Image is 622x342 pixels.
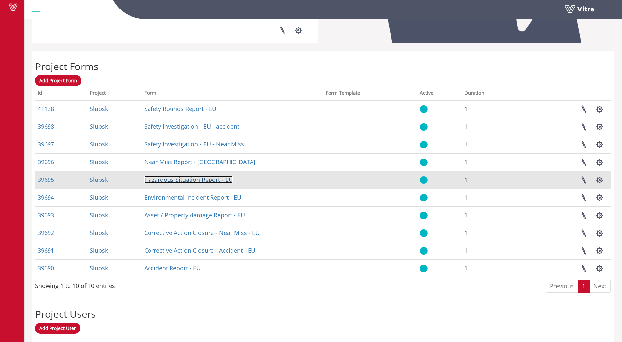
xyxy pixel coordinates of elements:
[35,309,611,319] h2: Project Users
[144,176,233,183] a: Hazardous Situation Report - EU
[144,211,245,219] a: Asset / Property damage Report - EU
[144,264,201,272] a: Accident Report - EU
[38,123,54,130] a: 39698
[90,211,108,219] a: Slupsk
[142,88,323,100] th: Form
[35,75,81,86] a: Add Project Form
[144,246,255,254] a: Corrective Action Closure - Accident - EU
[90,246,108,254] a: Slupsk
[90,176,108,183] a: Slupsk
[90,193,108,201] a: Slupsk
[589,280,611,293] a: Next
[35,323,80,334] a: Add Project User
[38,264,54,272] a: 39690
[323,88,417,100] th: Form Template
[420,229,428,237] img: yes
[420,194,428,202] img: yes
[462,118,522,136] td: 1
[144,158,255,166] a: Near Miss Report - [GEOGRAPHIC_DATA]
[420,211,428,219] img: yes
[462,153,522,171] td: 1
[144,193,241,201] a: Environmental incident Report - EU
[462,88,522,100] th: Duration
[90,123,108,130] a: Slupsk
[39,77,77,84] span: Add Project Form
[87,88,142,100] th: Project
[420,141,428,149] img: yes
[38,140,54,148] a: 39697
[462,171,522,189] td: 1
[38,176,54,183] a: 39695
[38,229,54,237] a: 39692
[38,246,54,254] a: 39691
[90,158,108,166] a: Slupsk
[38,105,54,113] a: 41138
[462,100,522,118] td: 1
[38,193,54,201] a: 39694
[417,88,462,100] th: Active
[462,224,522,242] td: 1
[35,88,87,100] th: Id
[462,189,522,206] td: 1
[38,158,54,166] a: 39696
[546,280,578,293] a: Previous
[462,136,522,153] td: 1
[420,176,428,184] img: yes
[90,105,108,113] a: Slupsk
[38,211,54,219] a: 39693
[462,206,522,224] td: 1
[144,105,216,113] a: Safety Rounds Report - EU
[578,280,590,293] a: 1
[420,247,428,255] img: yes
[90,264,108,272] a: Slupsk
[420,123,428,131] img: yes
[420,264,428,273] img: yes
[462,242,522,259] td: 1
[144,123,239,130] a: Safety Investigation - EU - accident
[90,229,108,237] a: Slupsk
[90,140,108,148] a: Slupsk
[35,279,115,290] div: Showing 1 to 10 of 10 entries
[420,105,428,113] img: yes
[420,158,428,166] img: yes
[144,229,260,237] a: Corrective Action Closure - Near Miss - EU
[144,140,244,148] a: Safety Investigation - EU - Near Miss
[462,259,522,277] td: 1
[35,61,611,72] h2: Project Forms
[39,325,76,331] span: Add Project User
